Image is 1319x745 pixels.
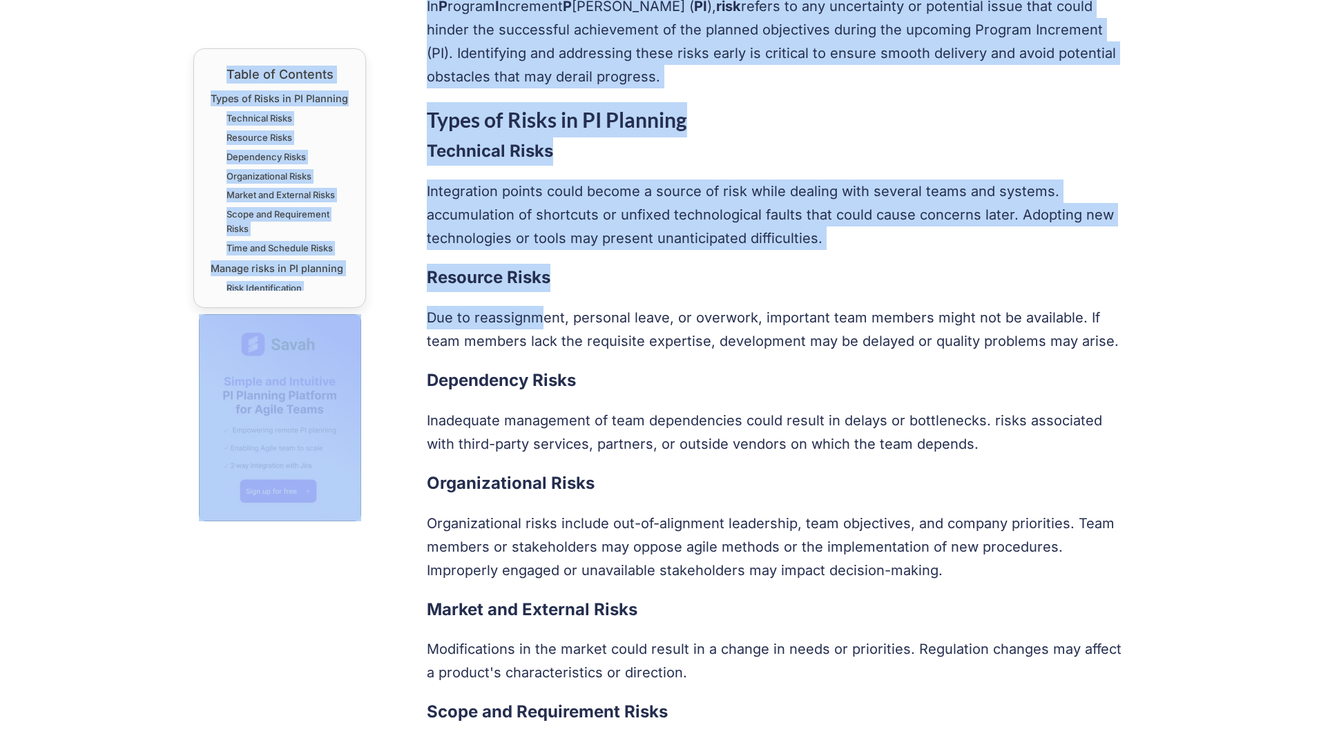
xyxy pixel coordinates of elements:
[427,596,1126,624] h3: Market and External Risks
[211,90,348,106] a: Types of Risks in PI Planning
[427,306,1126,353] p: Due to reassignment, personal leave, or overwork, important team members might not be available. ...
[427,367,1126,395] h3: Dependency Risks
[227,130,292,145] a: Resource Risks
[227,241,333,255] a: Time and Schedule Risks
[227,188,335,202] a: Market and External Risks
[427,470,1126,498] h3: Organizational Risks
[427,512,1126,582] p: Organizational risks include out-of-alignment leadership, team objectives, and company priorities...
[427,698,1126,726] h3: Scope and Requirement Risks
[427,637,1126,684] p: Modifications in the market could result in a change in needs or priorities. Regulation changes m...
[427,264,1126,292] h3: Resource Risks
[1250,679,1319,745] iframe: Chat Widget
[211,260,343,276] a: Manage risks in PI planning
[227,207,349,236] a: Scope and Requirement Risks
[427,137,1126,166] h3: Technical Risks
[427,409,1126,456] p: Inadequate management of team dependencies could result in delays or bottlenecks. risks associate...
[227,111,292,126] a: Technical Risks
[227,281,302,296] a: Risk Identification
[427,180,1126,250] p: Integration points could become a source of risk while dealing with several teams and systems. ac...
[227,169,311,184] a: Organizational Risks
[427,102,1126,137] h2: Types of Risks in PI Planning
[227,150,306,164] a: Dependency Risks
[211,66,349,84] div: Table of Contents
